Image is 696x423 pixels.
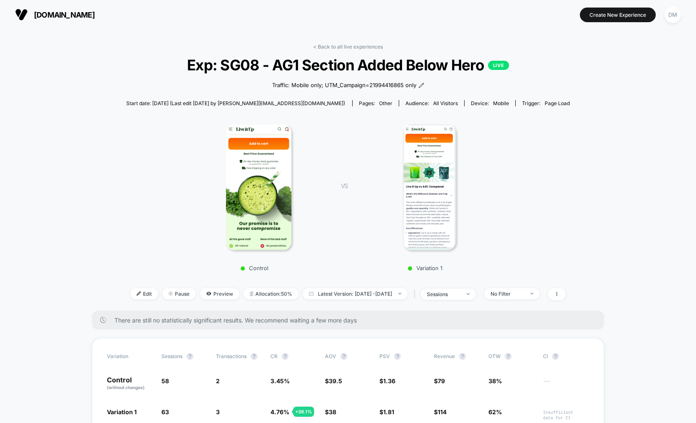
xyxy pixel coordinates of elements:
div: Audience: [405,100,458,106]
span: Exp: SG08 - AG1 Section Added Below Hero [148,56,548,74]
span: 63 [161,408,169,415]
span: There are still no statistically significant results. We recommend waiting a few more days [114,317,587,324]
img: end [169,291,173,296]
p: Variation 1 [356,265,494,271]
img: calendar [309,291,314,296]
span: Latest Version: [DATE] - [DATE] [303,288,408,299]
span: | [412,288,421,300]
span: 3.45 % [270,377,290,384]
span: mobile [493,100,509,106]
span: All Visitors [433,100,458,106]
span: 38% [488,377,502,384]
span: Sessions [161,353,182,359]
span: 3 [216,408,220,415]
img: Visually logo [15,8,28,21]
img: Variation 1 main [403,124,456,250]
img: edit [137,291,141,296]
span: CI [543,353,589,360]
span: VS [341,182,348,189]
span: OTW [488,353,535,360]
span: $ [434,408,447,415]
span: 2 [216,377,220,384]
div: sessions [427,291,460,297]
span: Pause [162,288,196,299]
img: rebalance [250,291,253,296]
p: LIVE [488,61,509,70]
span: $ [379,377,395,384]
a: < Back to all live experiences [313,44,383,50]
span: Edit [130,288,158,299]
span: Device: [464,100,515,106]
span: 62% [488,408,502,415]
span: 39.5 [329,377,342,384]
span: 1.81 [383,408,394,415]
span: Preview [200,288,239,299]
span: Variation 1 [107,408,137,415]
button: [DOMAIN_NAME] [13,8,97,21]
span: Start date: [DATE] (Last edit [DATE] by [PERSON_NAME][EMAIL_ADDRESS][DOMAIN_NAME]) [126,100,345,106]
button: ? [340,353,347,360]
span: 4.76 % [270,408,289,415]
span: Revenue [434,353,455,359]
img: end [398,293,401,294]
span: $ [325,377,342,384]
img: Control main [226,124,292,250]
span: 114 [438,408,447,415]
div: No Filter [491,291,524,297]
button: ? [552,353,559,360]
span: [DOMAIN_NAME] [34,10,95,19]
span: 58 [161,377,169,384]
button: ? [505,353,512,360]
p: Control [107,377,153,391]
button: ? [251,353,257,360]
span: other [379,100,392,106]
span: PSV [379,353,390,359]
button: ? [282,353,288,360]
button: ? [459,353,466,360]
img: end [467,293,470,295]
span: 79 [438,377,445,384]
span: Traffic: Mobile only; UTM_Campaign=21994416865 only [272,81,416,90]
span: Insufficient data for CI [543,410,589,420]
span: Allocation: 50% [244,288,299,299]
span: $ [434,377,445,384]
div: DM [665,7,681,23]
span: --- [543,379,589,391]
button: ? [394,353,401,360]
p: Control [185,265,324,271]
div: Pages: [359,100,392,106]
span: 1.36 [383,377,395,384]
span: CR [270,353,278,359]
span: $ [325,408,336,415]
span: Transactions [216,353,247,359]
span: (without changes) [107,385,145,390]
button: ? [187,353,193,360]
span: AOV [325,353,336,359]
button: DM [662,6,683,23]
span: 38 [329,408,336,415]
div: + 38.1 % [293,407,314,417]
span: Page Load [545,100,570,106]
img: end [530,293,533,294]
button: Create New Experience [580,8,656,22]
span: Variation [107,353,153,360]
span: $ [379,408,394,415]
div: Trigger: [522,100,570,106]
